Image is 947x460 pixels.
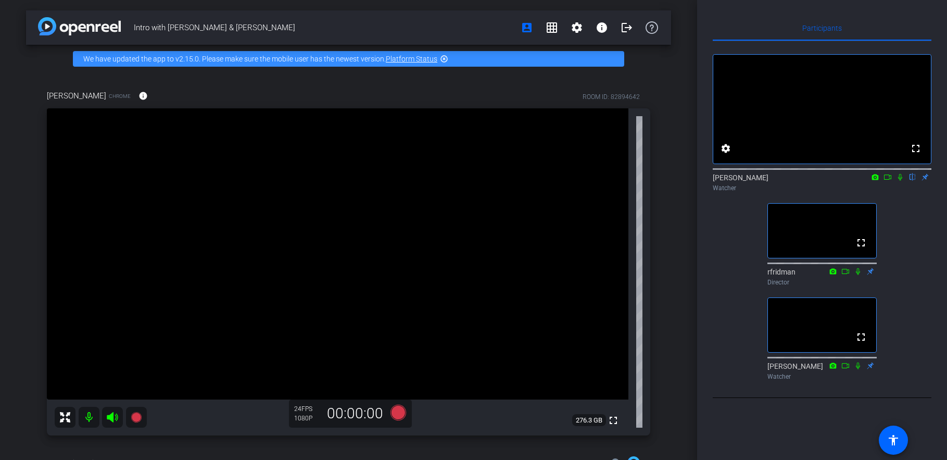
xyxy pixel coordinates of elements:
[713,172,931,193] div: [PERSON_NAME]
[887,434,900,446] mat-icon: accessibility
[767,267,877,287] div: rfridman
[767,361,877,381] div: [PERSON_NAME]
[583,92,640,102] div: ROOM ID: 82894642
[386,55,437,63] a: Platform Status
[767,278,877,287] div: Director
[910,142,922,155] mat-icon: fullscreen
[294,414,320,422] div: 1080P
[607,414,620,427] mat-icon: fullscreen
[294,405,320,413] div: 24
[320,405,390,422] div: 00:00:00
[301,405,312,413] span: FPS
[855,331,867,343] mat-icon: fullscreen
[138,91,148,101] mat-icon: info
[572,414,606,427] span: 276.3 GB
[906,172,919,181] mat-icon: flip
[719,142,732,155] mat-icon: settings
[621,21,633,34] mat-icon: logout
[521,21,533,34] mat-icon: account_box
[440,55,448,63] mat-icon: highlight_off
[134,17,514,38] span: Intro with [PERSON_NAME] & [PERSON_NAME]
[713,183,931,193] div: Watcher
[546,21,558,34] mat-icon: grid_on
[38,17,121,35] img: app-logo
[596,21,608,34] mat-icon: info
[855,237,867,249] mat-icon: fullscreen
[802,24,842,32] span: Participants
[47,90,106,102] span: [PERSON_NAME]
[571,21,583,34] mat-icon: settings
[73,51,624,67] div: We have updated the app to v2.15.0. Please make sure the mobile user has the newest version.
[767,372,877,381] div: Watcher
[109,92,131,100] span: Chrome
